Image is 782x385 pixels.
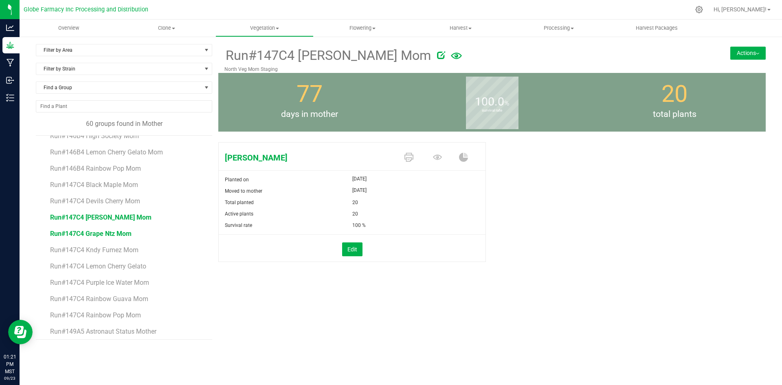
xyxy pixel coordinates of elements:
span: Run#147C4 [PERSON_NAME] Mom [50,213,152,221]
span: 20 [661,80,688,108]
span: Harvest [412,24,510,32]
span: [DATE] [352,185,367,195]
span: Overview [47,24,90,32]
span: Run#147C4 Lemon Cherry Gelato [50,262,146,270]
span: select [202,44,212,56]
span: Run#147C4 Black Maple Mom [50,181,138,189]
span: 20 [352,208,358,220]
inline-svg: Analytics [6,24,14,32]
p: 09/23 [4,375,16,381]
span: Find a Group [36,82,202,93]
span: Run#146B4 High Society Mom [50,132,139,140]
span: Run#147C4 Rainbow Pop Mom [50,311,141,319]
group-info-box: Days in mother [224,73,395,132]
span: Globe Farmacy Inc Processing and Distribution [24,6,148,13]
span: Vegetation [216,24,313,32]
a: Flowering [314,20,412,37]
span: Dulce de Uva [219,152,396,164]
span: Moved to mother [225,188,262,194]
span: 77 [297,80,323,108]
span: Run#147C4 Purple Ice Water Mom [50,279,149,286]
span: Processing [510,24,607,32]
span: Filter by Strain [36,63,202,75]
span: Active plants [225,211,253,217]
p: North Veg Mom Staging [224,66,668,73]
span: 100 % [352,220,366,231]
span: Hi, [PERSON_NAME]! [714,6,767,13]
div: Manage settings [694,6,704,13]
span: Filter by Area [36,44,202,56]
span: Run#147C4 [PERSON_NAME] Mom [224,46,431,66]
a: Overview [20,20,118,37]
span: Run#146B4 Lemon Cherry Gelato Mom [50,148,163,156]
span: Run#147C4 Rainbow Guava Mom [50,295,148,303]
span: Harvest Packages [625,24,689,32]
span: total plants [583,108,766,121]
span: Run#147C4 Grape Ntz Mom [50,230,132,238]
span: 20 [352,197,358,208]
span: Clone [118,24,215,32]
iframe: Resource center [8,320,33,344]
div: 60 groups found in Mother [36,119,212,129]
a: Clone [118,20,216,37]
span: Run#147C4 Kndy Fumez Mom [50,246,138,254]
a: Harvest Packages [608,20,706,37]
span: Run#149A5 Astronaut Status Mother [50,328,156,335]
p: 01:21 PM MST [4,353,16,375]
inline-svg: Inbound [6,76,14,84]
a: Harvest [412,20,510,37]
span: Run#146B4 Rainbow Pop Mom [50,165,141,172]
span: Flowering [314,24,411,32]
span: days in mother [218,108,401,121]
span: Survival rate [225,222,252,228]
span: Total planted [225,200,254,205]
span: Planted on [225,177,249,183]
group-info-box: Total number of plants [589,73,760,132]
input: NO DATA FOUND [36,101,212,112]
button: Actions [730,46,766,59]
span: [DATE] [352,174,367,184]
inline-svg: Manufacturing [6,59,14,67]
group-info-box: Survival rate [407,73,577,132]
span: Run#147C4 Devils Cherry Mom [50,197,140,205]
b: survival rate [466,74,518,147]
inline-svg: Inventory [6,94,14,102]
button: Edit [342,242,362,256]
a: Vegetation [215,20,314,37]
a: Processing [510,20,608,37]
inline-svg: Grow [6,41,14,49]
